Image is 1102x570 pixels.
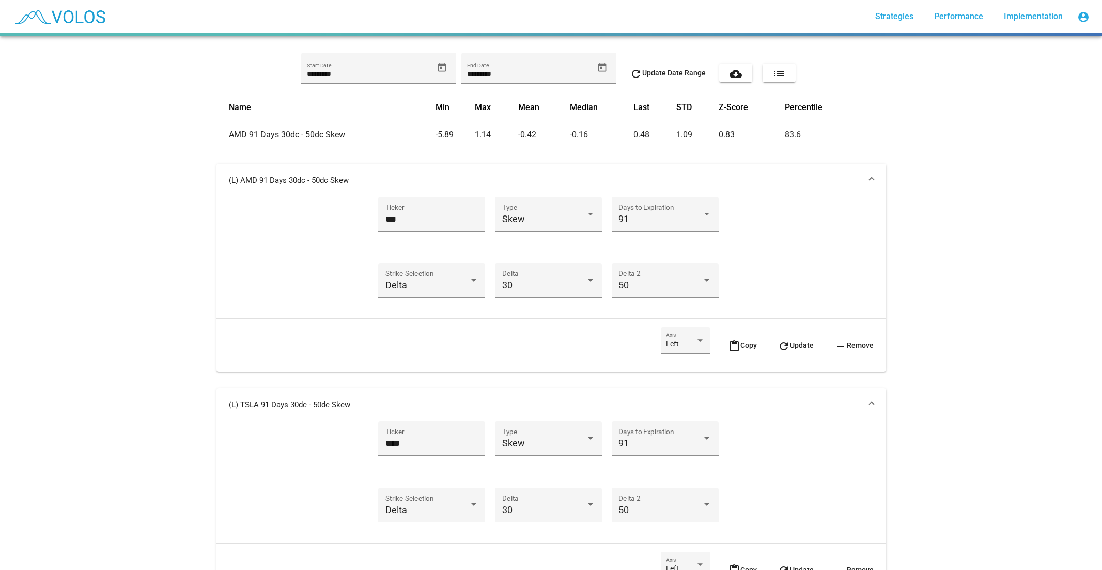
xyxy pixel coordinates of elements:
button: Copy [720,327,765,363]
td: -0.16 [570,122,633,147]
button: Update [769,327,822,363]
span: Left [666,340,679,348]
mat-expansion-panel-header: (L) AMD 91 Days 30dc - 50dc Skew [216,164,886,197]
span: Skew [502,213,525,224]
span: Update Date Range [630,69,706,77]
td: -5.89 [436,122,475,147]
span: 91 [618,213,629,224]
mat-icon: account_circle [1077,11,1090,23]
mat-icon: list [773,68,785,80]
td: 83.6 [785,122,886,147]
td: AMD 91 Days 30dc - 50dc Skew [216,122,436,147]
span: Delta [385,504,407,515]
mat-expansion-panel-header: (L) TSLA 91 Days 30dc - 50dc Skew [216,388,886,421]
span: 30 [502,280,513,290]
button: Change sorting for min [436,102,449,113]
a: Performance [926,7,991,26]
td: -0.42 [518,122,570,147]
button: Change sorting for mean [518,102,539,113]
button: Open calendar [593,58,611,76]
td: 0.83 [719,122,785,147]
button: Change sorting for max [475,102,491,113]
span: 91 [618,438,629,449]
mat-icon: remove [834,340,847,352]
span: Update [778,341,814,349]
a: Strategies [867,7,922,26]
a: Implementation [996,7,1071,26]
span: Strategies [875,11,913,21]
span: Delta [385,280,407,290]
mat-panel-title: (L) AMD 91 Days 30dc - 50dc Skew [229,175,861,186]
span: Remove [834,341,874,349]
button: Open calendar [433,58,451,76]
button: Remove [826,327,882,363]
button: Change sorting for name [229,102,251,113]
button: Change sorting for z_score [719,102,748,113]
mat-panel-title: (L) TSLA 91 Days 30dc - 50dc Skew [229,399,861,410]
button: Change sorting for percentile [785,102,822,113]
span: Skew [502,438,525,449]
mat-icon: refresh [630,68,642,80]
td: 1.09 [676,122,719,147]
span: 50 [618,504,629,515]
mat-icon: refresh [778,340,790,352]
mat-icon: content_paste [728,340,740,352]
button: Change sorting for last [633,102,649,113]
div: (L) AMD 91 Days 30dc - 50dc Skew [216,197,886,372]
span: Performance [934,11,983,21]
span: 30 [502,504,513,515]
button: Change sorting for std [676,102,692,113]
button: Update Date Range [622,64,714,82]
td: 0.48 [633,122,676,147]
mat-icon: cloud_download [730,68,742,80]
button: Change sorting for median [570,102,598,113]
td: 1.14 [475,122,518,147]
span: Copy [728,341,757,349]
span: 50 [618,280,629,290]
span: Implementation [1004,11,1063,21]
img: blue_transparent.png [8,4,111,29]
